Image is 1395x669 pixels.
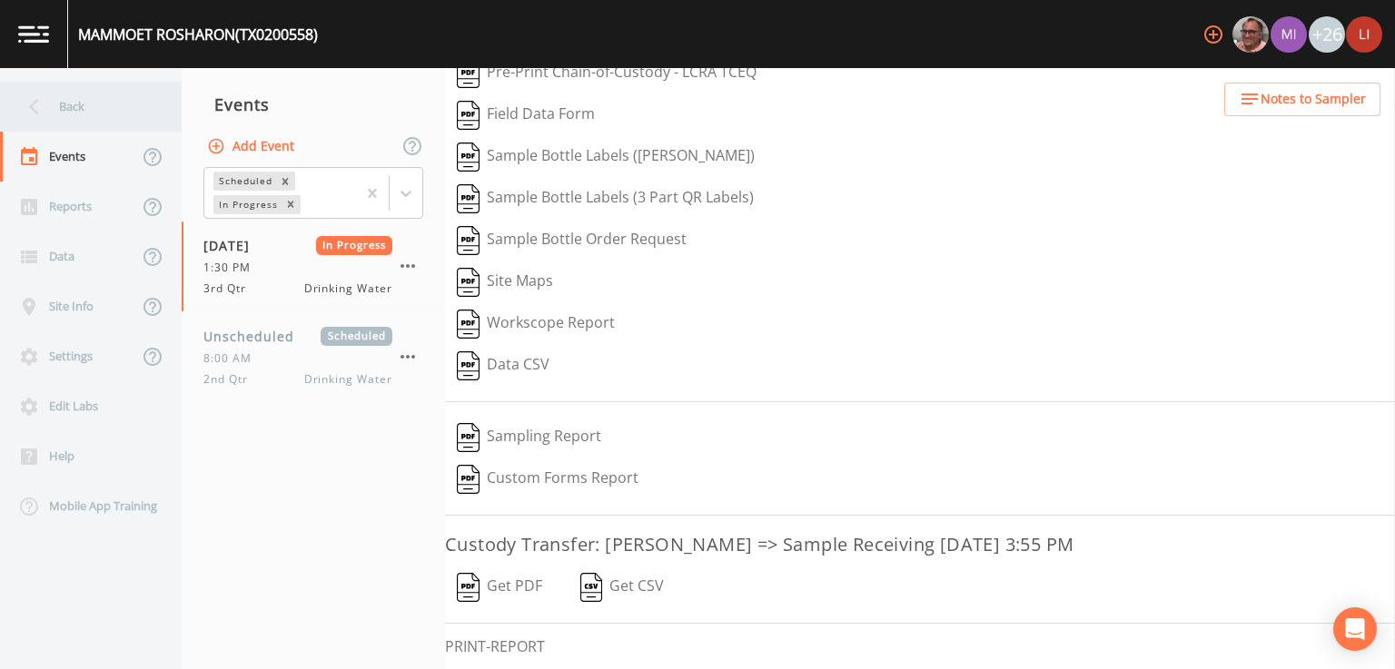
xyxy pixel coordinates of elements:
[457,226,480,255] img: svg%3e
[203,371,259,388] span: 2nd Qtr
[445,638,1395,655] h6: PRINT-REPORT
[18,25,49,43] img: logo
[445,345,561,387] button: Data CSV
[445,261,565,303] button: Site Maps
[445,458,650,500] button: Custom Forms Report
[445,178,766,220] button: Sample Bottle Labels (3 Part QR Labels)
[182,82,445,127] div: Events
[304,371,392,388] span: Drinking Water
[580,573,603,602] img: svg%3e
[457,573,480,602] img: svg%3e
[445,530,1395,559] h3: Custody Transfer: [PERSON_NAME] => Sample Receiving [DATE] 3:55 PM
[321,327,392,346] span: Scheduled
[445,53,768,94] button: Pre-Print Chain-of-Custody - LCRA TCEQ
[203,327,307,346] span: Unscheduled
[203,260,262,276] span: 1:30 PM
[78,24,318,45] div: MAMMOET ROSHARON (TX0200558)
[1309,16,1345,53] div: +26
[316,236,393,255] span: In Progress
[275,172,295,191] div: Remove Scheduled
[203,130,302,163] button: Add Event
[213,172,275,191] div: Scheduled
[203,350,262,367] span: 8:00 AM
[304,280,392,297] span: Drinking Water
[445,417,613,458] button: Sampling Report
[457,268,480,297] img: svg%3e
[457,143,480,172] img: svg%3e
[213,195,281,214] div: In Progress
[457,465,480,494] img: svg%3e
[445,566,554,608] button: Get PDF
[203,236,262,255] span: [DATE]
[1232,16,1269,53] img: e2d790fa78825a4bb76dcb6ab311d44c
[568,566,677,608] button: Get CSV
[445,94,607,136] button: Field Data Form
[1224,83,1380,116] button: Notes to Sampler
[457,184,480,213] img: svg%3e
[182,221,445,312] a: [DATE]In Progress1:30 PM3rd QtrDrinking Water
[182,312,445,403] a: UnscheduledScheduled8:00 AM2nd QtrDrinking Water
[445,136,767,178] button: Sample Bottle Labels ([PERSON_NAME])
[1333,607,1377,651] div: Open Intercom Messenger
[1270,16,1308,53] div: Miriaha Caddie
[203,280,257,297] span: 3rd Qtr
[445,303,627,345] button: Workscope Report
[1271,16,1307,53] img: a1ea4ff7c53760f38bef77ef7c6649bf
[1261,88,1366,111] span: Notes to Sampler
[1346,16,1382,53] img: e1cb15338d9faa5df36971f19308172f
[281,195,301,214] div: Remove In Progress
[457,310,480,339] img: svg%3e
[445,220,698,261] button: Sample Bottle Order Request
[457,59,480,88] img: svg%3e
[457,351,480,380] img: svg%3e
[457,101,480,130] img: svg%3e
[457,423,480,452] img: svg%3e
[1232,16,1270,53] div: Mike Franklin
